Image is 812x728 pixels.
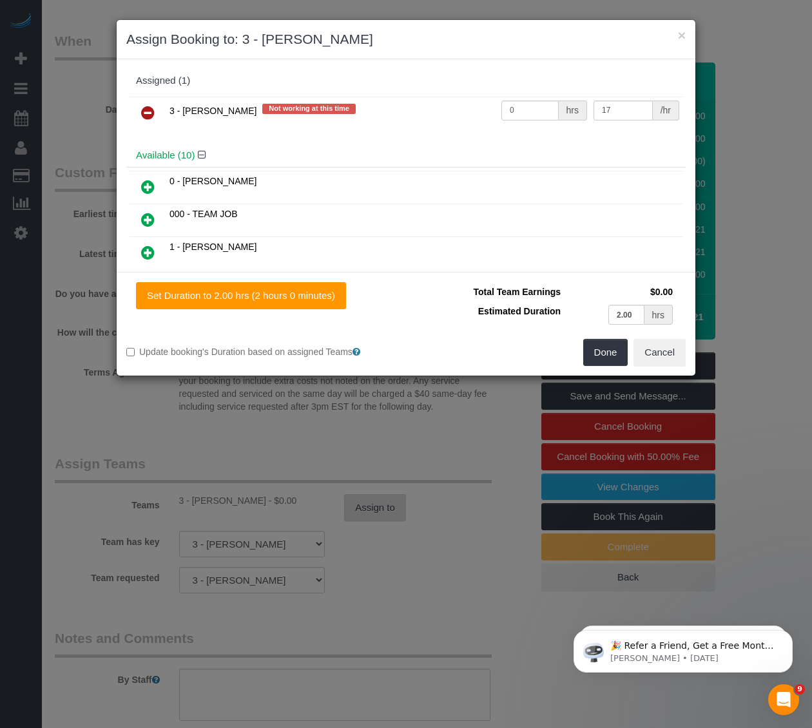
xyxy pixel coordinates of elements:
[126,345,396,358] label: Update booking's Duration based on assigned Teams
[126,348,135,356] input: Update booking's Duration based on assigned Teams
[56,50,222,61] p: Message from Ellie, sent 1d ago
[136,282,346,309] button: Set Duration to 2.00 hrs (2 hours 0 minutes)
[653,101,679,120] div: /hr
[768,684,799,715] iframe: Intercom live chat
[262,104,356,114] span: Not working at this time
[126,30,686,49] h3: Assign Booking to: 3 - [PERSON_NAME]
[416,282,564,302] td: Total Team Earnings
[169,106,256,116] span: 3 - [PERSON_NAME]
[678,28,686,42] button: ×
[564,282,676,302] td: $0.00
[169,176,256,186] span: 0 - [PERSON_NAME]
[795,684,805,694] span: 9
[56,37,220,176] span: 🎉 Refer a Friend, Get a Free Month! 🎉 Love Automaid? Share the love! When you refer a friend who ...
[583,339,628,366] button: Done
[633,339,686,366] button: Cancel
[554,603,812,693] iframe: Intercom notifications message
[559,101,587,120] div: hrs
[644,305,673,325] div: hrs
[478,306,561,316] span: Estimated Duration
[136,150,676,161] h4: Available (10)
[169,209,238,219] span: 000 - TEAM JOB
[169,242,256,252] span: 1 - [PERSON_NAME]
[136,75,676,86] div: Assigned (1)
